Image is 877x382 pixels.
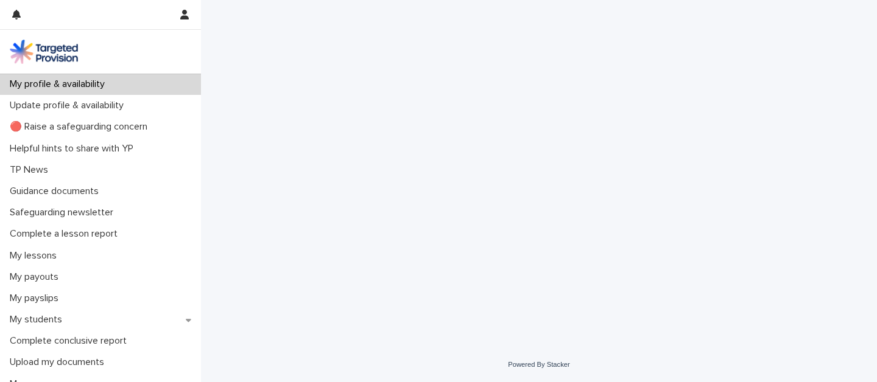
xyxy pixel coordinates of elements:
[5,164,58,176] p: TP News
[5,250,66,262] p: My lessons
[5,78,114,90] p: My profile & availability
[5,314,72,325] p: My students
[5,100,133,111] p: Update profile & availability
[5,335,136,347] p: Complete conclusive report
[5,228,127,240] p: Complete a lesson report
[5,356,114,368] p: Upload my documents
[10,40,78,64] img: M5nRWzHhSzIhMunXDL62
[5,186,108,197] p: Guidance documents
[5,143,143,155] p: Helpful hints to share with YP
[5,293,68,304] p: My payslips
[5,121,157,133] p: 🔴 Raise a safeguarding concern
[5,207,123,218] p: Safeguarding newsletter
[5,271,68,283] p: My payouts
[508,361,569,368] a: Powered By Stacker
